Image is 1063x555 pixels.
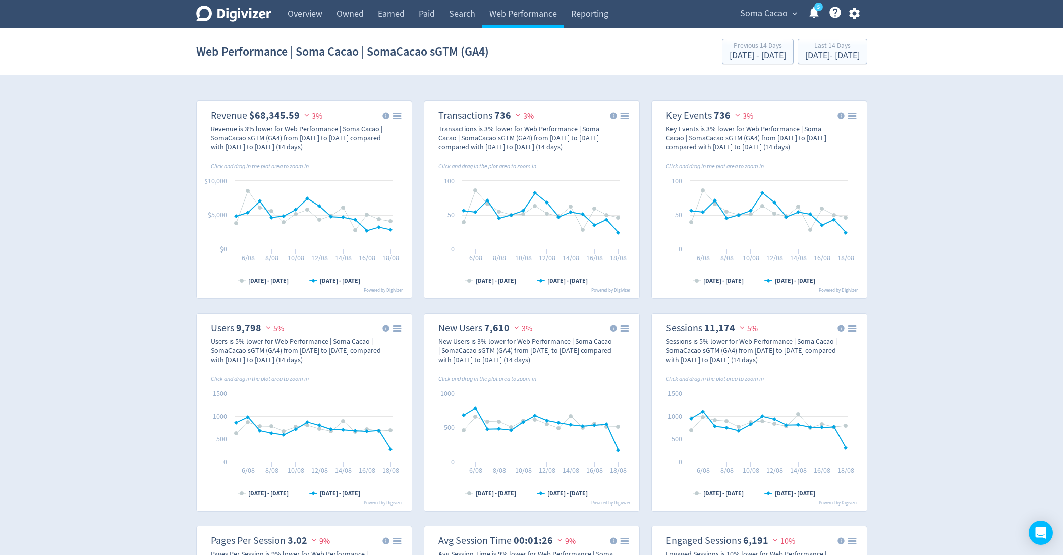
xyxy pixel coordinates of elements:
[492,466,506,475] text: 8/08
[469,466,482,475] text: 6/08
[742,466,759,475] text: 10/08
[302,111,312,119] img: negative-performance.svg
[319,489,360,497] text: [DATE] - [DATE]
[512,324,532,334] span: 3%
[438,109,492,122] dt: Transactions
[666,162,764,170] i: Click and drag in the plot area to zoom in
[211,337,385,364] div: Users is 5% lower for Web Performance | Soma Cacao | SomaCacao sGTM (GA4) from [DATE] to [DATE] c...
[287,466,304,475] text: 10/08
[201,105,408,294] svg: Revenue $68,345.59 3%
[656,105,863,294] svg: Key Events 736 3%
[444,423,455,432] text: 500
[742,253,759,262] text: 10/08
[774,277,815,285] text: [DATE] - [DATE]
[451,244,455,254] text: 0
[563,253,579,262] text: 14/08
[555,536,565,544] img: negative-performance.svg
[740,6,788,22] span: Soma Cacao
[492,253,506,262] text: 8/08
[666,322,702,334] dt: Sessions
[364,500,403,506] text: Powered by Digivizer
[666,375,764,383] i: Click and drag in the plot area to zoom in
[555,536,576,546] span: 9%
[213,412,227,421] text: 1000
[814,466,830,475] text: 16/08
[672,176,682,185] text: 100
[696,253,709,262] text: 6/08
[288,534,307,547] strong: 3.02
[591,287,631,293] text: Powered by Digivizer
[730,51,786,60] div: [DATE] - [DATE]
[494,109,511,122] strong: 736
[476,277,516,285] text: [DATE] - [DATE]
[248,489,289,497] text: [DATE] - [DATE]
[248,277,289,285] text: [DATE] - [DATE]
[515,253,531,262] text: 10/08
[819,287,858,293] text: Powered by Digivizer
[201,318,408,507] svg: Users 9,798 5%
[476,489,516,497] text: [DATE] - [DATE]
[515,466,531,475] text: 10/08
[211,162,309,170] i: Click and drag in the plot area to zoom in
[447,210,455,219] text: 50
[438,162,536,170] i: Click and drag in the plot area to zoom in
[438,337,613,364] div: New Users is 3% lower for Web Performance | Soma Cacao | SomaCacao sGTM (GA4) from [DATE] to [DAT...
[730,42,786,51] div: Previous 14 Days
[249,109,300,122] strong: $68,345.59
[720,466,733,475] text: 8/08
[790,253,807,262] text: 14/08
[668,412,682,421] text: 1000
[666,337,841,364] div: Sessions is 5% lower for Web Performance | Soma Cacao | SomaCacao sGTM (GA4) from [DATE] to [DATE...
[610,466,627,475] text: 18/08
[790,466,807,475] text: 14/08
[819,500,858,506] text: Powered by Digivizer
[666,109,712,122] dt: Key Events
[484,321,510,335] strong: 7,610
[311,466,327,475] text: 12/08
[444,176,455,185] text: 100
[610,253,627,262] text: 18/08
[211,124,385,152] div: Revenue is 3% lower for Web Performance | Soma Cacao | SomaCacao sGTM (GA4) from [DATE] to [DATE]...
[469,253,482,262] text: 6/08
[679,244,682,254] text: 0
[208,210,227,219] text: $5,000
[704,321,735,335] strong: 11,174
[364,287,403,293] text: Powered by Digivizer
[428,105,635,294] svg: Transactions 736 3%
[513,111,534,121] span: 3%
[668,389,682,398] text: 1500
[798,39,867,64] button: Last 14 Days[DATE]- [DATE]
[309,536,330,546] span: 9%
[766,253,782,262] text: 12/08
[241,466,254,475] text: 6/08
[335,466,352,475] text: 14/08
[512,324,522,331] img: negative-performance.svg
[814,253,830,262] text: 16/08
[547,277,587,285] text: [DATE] - [DATE]
[703,489,744,497] text: [DATE] - [DATE]
[451,457,455,466] text: 0
[538,466,555,475] text: 12/08
[737,6,800,22] button: Soma Cacao
[216,434,227,443] text: 500
[211,534,286,547] dt: Pages Per Session
[837,253,854,262] text: 18/08
[817,4,819,11] text: 5
[1029,521,1053,545] div: Open Intercom Messenger
[438,375,536,383] i: Click and drag in the plot area to zoom in
[538,253,555,262] text: 12/08
[241,253,254,262] text: 6/08
[770,536,795,546] span: 10%
[514,534,553,547] strong: 00:01:26
[679,457,682,466] text: 0
[672,434,682,443] text: 500
[563,466,579,475] text: 14/08
[770,536,780,544] img: negative-performance.svg
[236,321,261,335] strong: 9,798
[438,124,613,152] div: Transactions is 3% lower for Web Performance | Soma Cacao | SomaCacao sGTM (GA4) from [DATE] to [...
[790,9,799,18] span: expand_more
[733,111,753,121] span: 3%
[696,466,709,475] text: 6/08
[265,253,278,262] text: 8/08
[335,253,352,262] text: 14/08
